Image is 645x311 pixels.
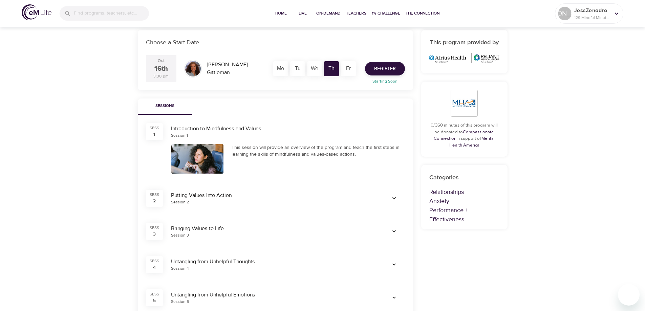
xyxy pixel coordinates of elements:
[153,231,156,238] div: 3
[150,291,159,297] div: SESS
[142,103,188,110] span: Sessions
[153,264,156,271] div: 4
[171,192,375,199] div: Putting Values Into Action
[150,192,159,198] div: SESS
[429,38,499,48] h6: This program provided by
[341,61,356,76] div: Fr
[171,258,375,266] div: Untangling from Unhelpful Thoughts
[346,10,366,17] span: Teachers
[290,61,305,76] div: Tu
[558,7,572,20] div: [PERSON_NAME]
[429,122,499,149] p: 0/360 minutes of this program will be donated to in support of
[150,258,159,264] div: SESS
[171,225,375,232] div: Bringing Values to Life
[171,266,189,271] div: Session 4
[153,131,155,138] div: 1
[361,78,409,84] p: Starting Soon
[153,198,156,204] div: 2
[406,10,439,17] span: The Connection
[449,136,495,148] a: Mental Health America
[22,4,51,20] img: logo
[150,225,159,231] div: SESS
[618,284,640,306] iframe: Button to launch messaging window
[574,15,610,21] p: 129 Mindful Minutes
[374,65,396,73] span: Register
[429,197,499,206] p: Anxiety
[574,6,610,15] p: JessZenodro
[153,73,169,79] div: 3:30 pm
[171,125,405,133] div: Introduction to Mindfulness and Values
[429,173,499,182] p: Categories
[324,61,339,76] div: Th
[171,133,188,138] div: Session 1
[316,10,341,17] span: On-Demand
[150,125,159,131] div: SESS
[74,6,149,21] input: Find programs, teachers, etc...
[171,299,189,305] div: Session 5
[429,187,499,197] p: Relationships
[365,62,405,75] button: Register
[295,10,311,17] span: Live
[154,64,168,74] div: 16th
[171,291,375,299] div: Untangling from Unhelpful Emotions
[171,232,189,238] div: Session 3
[434,129,494,141] a: Compassionate Connection
[273,10,289,17] span: Home
[372,10,400,17] span: 1% Challenge
[273,61,288,76] div: Mo
[204,58,267,79] div: [PERSON_NAME] Gittleman
[429,53,499,63] img: Optum%20MA_AtriusReliant.png
[153,297,156,304] div: 5
[307,61,322,76] div: We
[171,199,189,205] div: Session 2
[232,144,405,158] div: This session will provide an overview of the program and teach the first steps in learning the sk...
[429,206,499,224] p: Performance + Effectiveness
[146,38,405,47] p: Choose a Start Date
[158,58,165,64] div: Oct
